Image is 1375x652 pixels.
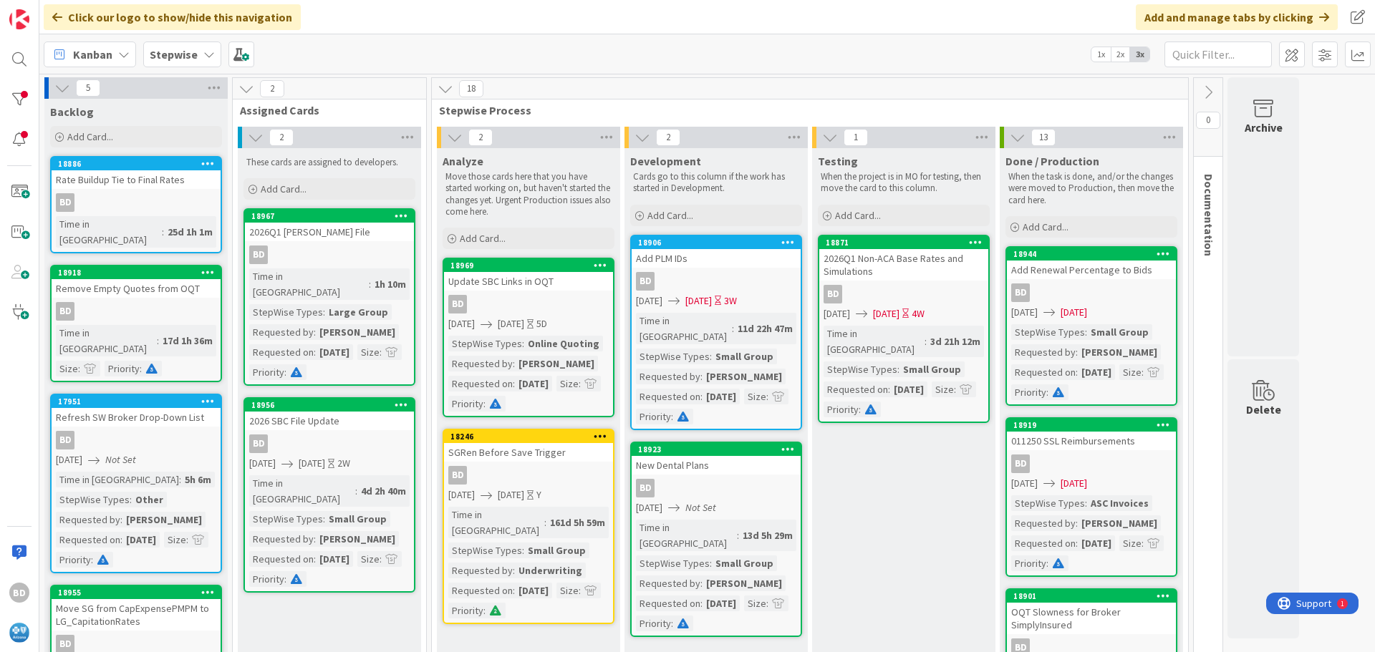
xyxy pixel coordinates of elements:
[556,583,579,598] div: Size
[56,552,91,568] div: Priority
[544,515,546,530] span: :
[818,235,990,423] a: 188712026Q1 Non-ACA Base Rates and SimulationsBD[DATE][DATE]4WTime in [GEOGRAPHIC_DATA]:3d 21h 12...
[1076,364,1078,380] span: :
[52,279,221,298] div: Remove Empty Quotes from OQT
[899,361,965,377] div: Small Group
[249,456,276,471] span: [DATE]
[56,492,130,507] div: StepWise Types
[1142,364,1144,380] span: :
[181,472,215,487] div: 5h 6m
[647,209,693,222] span: Add Card...
[448,356,513,371] div: Requested by
[260,80,284,97] span: 2
[52,599,221,631] div: Move SG from CapExpensePMPM to LG_CapitationRates
[932,381,954,397] div: Size
[819,236,988,249] div: 18871
[524,336,603,351] div: Online Quoting
[58,268,221,278] div: 18918
[1078,515,1161,531] div: [PERSON_NAME]
[1078,344,1161,360] div: [PERSON_NAME]
[369,276,371,292] span: :
[52,157,221,170] div: 18886
[632,456,801,475] div: New Dental Plans
[859,402,861,417] span: :
[299,456,325,471] span: [DATE]
[824,306,850,321] span: [DATE]
[1005,417,1177,577] a: 18919011250 SSL ReimbursementsBD[DATE][DATE]StepWise Types:ASC InvoicesRequested by:[PERSON_NAME]...
[927,334,984,349] div: 3d 21h 12m
[925,334,927,349] span: :
[9,623,29,643] img: avatar
[157,333,159,349] span: :
[1136,4,1338,30] div: Add and manage tabs by clicking
[162,224,164,240] span: :
[357,344,380,360] div: Size
[556,376,579,391] div: Size
[245,210,414,223] div: 18967
[58,588,221,598] div: 18955
[579,583,581,598] span: :
[249,475,355,507] div: Time in [GEOGRAPHIC_DATA]
[632,443,801,475] div: 18923New Dental Plans
[444,430,613,443] div: 18246
[52,302,221,321] div: BD
[1007,432,1176,450] div: 011250 SSL Reimbursements
[444,259,613,272] div: 18969
[1119,364,1142,380] div: Size
[1091,47,1111,62] span: 1x
[56,532,120,548] div: Requested on
[835,209,881,222] span: Add Card...
[632,479,801,497] div: BD
[700,369,703,384] span: :
[122,532,160,548] div: [DATE]
[1011,283,1030,302] div: BD
[52,586,221,631] div: 18955Move SG from CapExpensePMPM to LG_CapitationRates
[1013,420,1176,430] div: 18919
[632,272,801,291] div: BD
[52,266,221,298] div: 18918Remove Empty Quotes from OQT
[819,249,988,281] div: 2026Q1 Non-ACA Base Rates and Simulations
[1130,47,1149,62] span: 3x
[1007,261,1176,279] div: Add Renewal Percentage to Bids
[632,249,801,268] div: Add PLM IDs
[766,389,768,404] span: :
[515,356,598,371] div: [PERSON_NAME]
[1085,324,1087,340] span: :
[1085,495,1087,511] span: :
[56,512,120,527] div: Requested by
[700,389,703,404] span: :
[74,6,78,17] div: 1
[1011,344,1076,360] div: Requested by
[76,79,100,97] span: 5
[636,313,732,344] div: Time in [GEOGRAPHIC_DATA]
[536,316,547,331] div: 5D
[1142,535,1144,551] span: :
[888,381,890,397] span: :
[50,394,222,573] a: 17951Refresh SW Broker Drop-Down ListBD[DATE]Not SetTime in [GEOGRAPHIC_DATA]:5h 6mStepWise Types...
[636,349,710,364] div: StepWise Types
[522,542,524,558] span: :
[1011,495,1085,511] div: StepWise Types
[1007,248,1176,261] div: 18944
[249,531,314,547] div: Requested by
[824,285,842,303] div: BD
[1007,603,1176,634] div: OQT Slowness for Broker SimplyInsured
[1011,305,1038,320] span: [DATE]
[52,431,221,449] div: BD
[712,349,777,364] div: Small Group
[444,430,613,462] div: 18246SGRen Before Save Trigger
[636,479,655,497] div: BD
[522,336,524,351] span: :
[1111,47,1130,62] span: 2x
[737,527,739,543] span: :
[249,551,314,567] div: Requested on
[513,583,515,598] span: :
[245,412,414,430] div: 2026 SBC File Update
[912,306,925,321] div: 4W
[355,483,357,499] span: :
[671,409,673,424] span: :
[73,46,112,63] span: Kanban
[448,336,522,351] div: StepWise Types
[249,304,323,320] div: StepWise Types
[700,595,703,611] span: :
